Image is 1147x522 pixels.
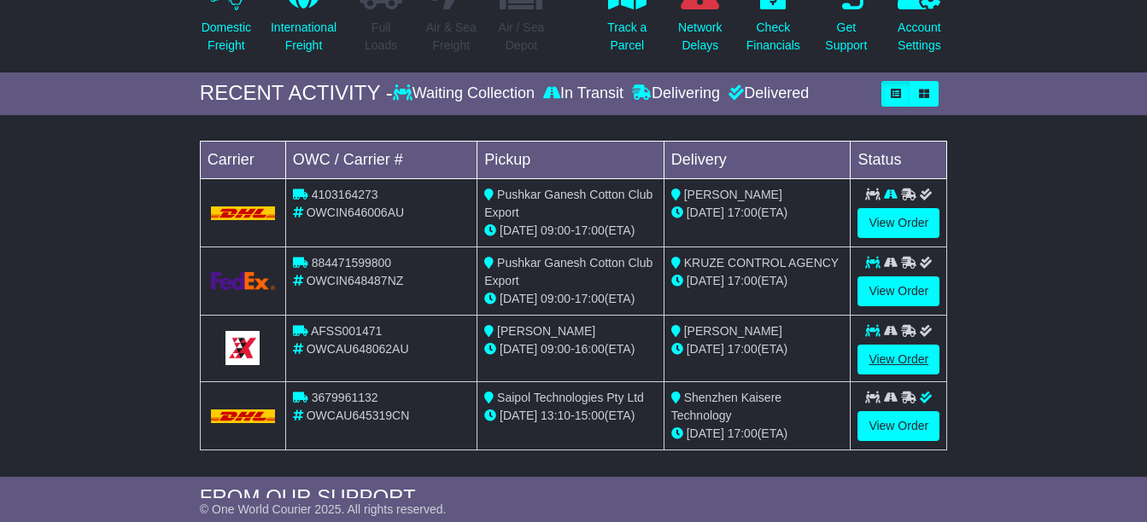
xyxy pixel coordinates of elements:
[541,342,571,356] span: 09:00
[484,256,653,287] span: Pushkar Ganesh Cotton Club Export
[687,206,724,219] span: [DATE]
[857,208,939,238] a: View Order
[684,324,782,338] span: [PERSON_NAME]
[898,19,941,55] p: Account Settings
[500,292,537,305] span: [DATE]
[200,81,393,106] div: RECENT ACTIVITY -
[477,141,664,178] td: Pickup
[575,342,605,356] span: 16:00
[285,141,477,178] td: OWC / Carrier #
[211,409,275,423] img: DHL.png
[678,19,722,55] p: Network Delays
[687,426,724,440] span: [DATE]
[575,292,605,305] span: 17:00
[271,19,336,55] p: International Freight
[728,426,758,440] span: 17:00
[746,19,800,55] p: Check Financials
[541,409,571,422] span: 13:10
[671,425,844,443] div: (ETA)
[575,409,605,422] span: 15:00
[312,256,391,270] span: 884471599800
[200,141,285,178] td: Carrier
[200,485,947,510] div: FROM OUR SUPPORT
[728,342,758,356] span: 17:00
[499,19,545,55] p: Air / Sea Depot
[728,274,758,287] span: 17:00
[684,256,840,270] span: KRUZE CONTROL AGENCY
[500,409,537,422] span: [DATE]
[607,19,647,55] p: Track a Parcel
[484,290,657,308] div: - (ETA)
[728,206,758,219] span: 17:00
[312,391,378,404] span: 3679961132
[307,342,409,356] span: OWCAU648062AU
[307,409,410,422] span: OWCAU645319CN
[211,206,275,220] img: DHL.png
[687,274,724,287] span: [DATE]
[857,345,939,374] a: View Order
[211,272,275,290] img: GetCarrierServiceLogo
[671,340,844,358] div: (ETA)
[484,188,653,219] span: Pushkar Ganesh Cotton Club Export
[393,84,539,103] div: Waiting Collection
[857,411,939,441] a: View Order
[500,342,537,356] span: [DATE]
[497,391,644,404] span: Saipol Technologies Pty Ltd
[541,292,571,305] span: 09:00
[360,19,402,55] p: Full Loads
[307,206,404,219] span: OWCIN646006AU
[671,204,844,222] div: (ETA)
[671,391,781,422] span: Shenzhen Kaisere Technology
[575,223,605,237] span: 17:00
[825,19,867,55] p: Get Support
[426,19,477,55] p: Air & Sea Freight
[500,223,537,237] span: [DATE]
[539,84,628,103] div: In Transit
[312,188,378,201] span: 4103164273
[687,342,724,356] span: [DATE]
[311,324,382,338] span: AFSS001471
[628,84,724,103] div: Delivering
[484,340,657,358] div: - (ETA)
[851,141,947,178] td: Status
[497,324,595,338] span: [PERSON_NAME]
[484,222,657,240] div: - (ETA)
[200,502,447,516] span: © One World Courier 2025. All rights reserved.
[684,188,782,201] span: [PERSON_NAME]
[307,274,404,287] span: OWCIN648487NZ
[664,141,851,178] td: Delivery
[671,272,844,290] div: (ETA)
[225,331,260,365] img: GetCarrierServiceLogo
[541,223,571,237] span: 09:00
[724,84,809,103] div: Delivered
[202,19,251,55] p: Domestic Freight
[484,407,657,425] div: - (ETA)
[857,276,939,306] a: View Order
